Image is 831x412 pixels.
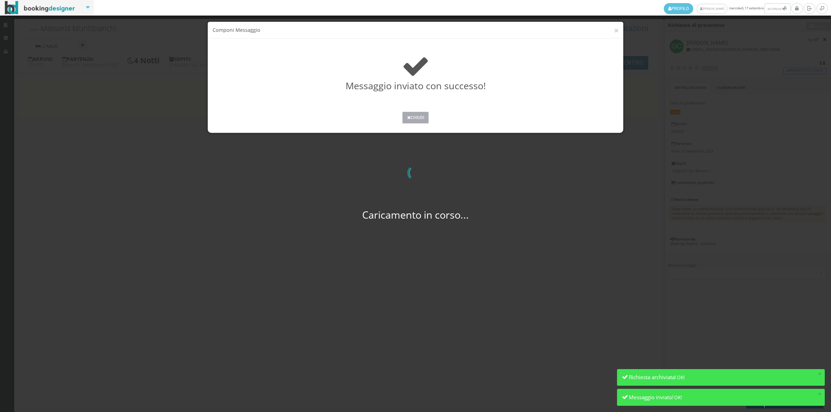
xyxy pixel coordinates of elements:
[213,27,619,34] h4: Componi Messaggio
[818,391,822,397] button: ×
[818,370,822,377] button: ×
[629,374,676,381] span: Richiesta archiviata!
[629,394,673,401] span: Messaggio inviato!
[402,112,429,123] button: Chiudi
[614,26,619,35] button: ×
[209,52,622,91] h2: Messaggio inviato con successo!
[674,394,682,401] span: OK!
[677,374,685,381] span: OK!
